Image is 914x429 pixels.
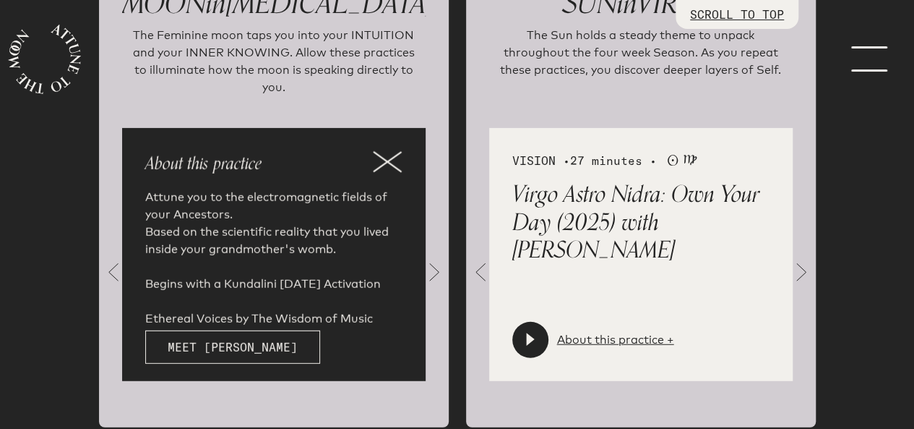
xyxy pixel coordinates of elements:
[570,153,657,168] span: 27 minutes •
[145,331,320,364] a: Meet [PERSON_NAME]
[145,189,402,328] p: Attune you to the electromagnetic fields of your Ancestors. Based on the scientific reality that ...
[145,151,402,177] p: About this practice
[128,27,420,99] p: The Feminine moon taps you into your INTUITION and your INNER KNOWING. Allow these practices to i...
[690,6,784,23] p: SCROLL TO TOP
[512,151,769,169] div: VISION •
[557,331,674,349] a: About this practice +
[495,27,787,99] p: The Sun holds a steady theme to unpack throughout the four week Season. As you repeat these pract...
[512,181,769,264] p: Virgo Astro Nidra: Own Your Day (2025) with [PERSON_NAME]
